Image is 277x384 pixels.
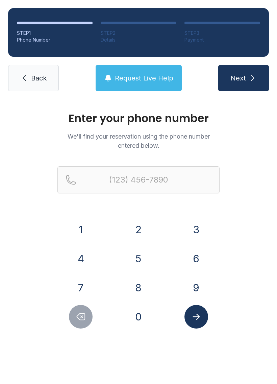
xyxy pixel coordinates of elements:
[230,73,246,83] span: Next
[115,73,173,83] span: Request Live Help
[57,166,220,193] input: Reservation phone number
[127,247,150,270] button: 5
[101,30,176,37] div: STEP 2
[69,247,93,270] button: 4
[57,113,220,124] h1: Enter your phone number
[17,37,93,43] div: Phone Number
[17,30,93,37] div: STEP 1
[184,30,260,37] div: STEP 3
[101,37,176,43] div: Details
[69,305,93,329] button: Delete number
[184,305,208,329] button: Submit lookup form
[31,73,47,83] span: Back
[184,247,208,270] button: 6
[127,276,150,299] button: 8
[69,218,93,241] button: 1
[127,218,150,241] button: 2
[184,218,208,241] button: 3
[69,276,93,299] button: 7
[184,276,208,299] button: 9
[184,37,260,43] div: Payment
[127,305,150,329] button: 0
[57,132,220,150] p: We'll find your reservation using the phone number entered below.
